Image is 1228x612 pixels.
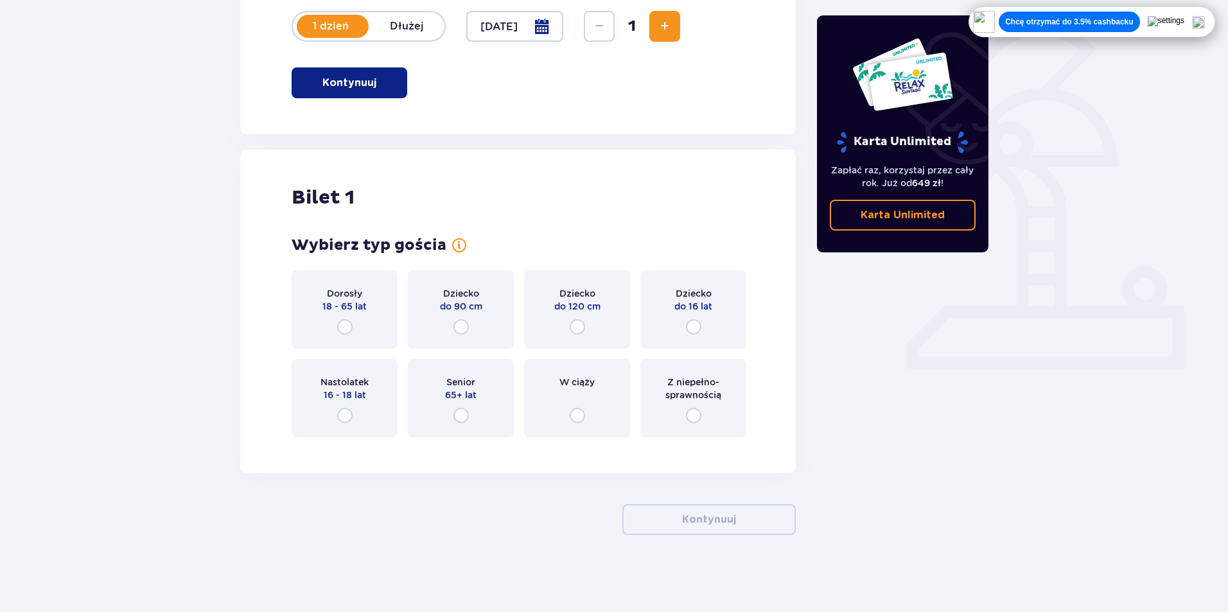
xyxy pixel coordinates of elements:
[292,186,355,210] p: Bilet 1
[445,389,477,401] p: 65+ lat
[327,287,362,300] p: Dorosły
[622,504,796,535] button: Kontynuuj
[292,236,446,255] p: Wybierz typ gościa
[584,11,615,42] button: Decrease
[836,131,969,153] p: Karta Unlimited
[293,19,369,33] p: 1 dzień
[322,76,376,90] p: Kontynuuj
[617,17,647,36] span: 1
[912,178,941,188] span: 649 zł
[369,19,444,33] p: Dłużej
[559,287,595,300] p: Dziecko
[861,208,945,222] p: Karta Unlimited
[676,287,712,300] p: Dziecko
[446,376,475,389] p: Senior
[320,376,369,389] p: Nastolatek
[443,287,479,300] p: Dziecko
[649,11,680,42] button: Increase
[554,300,601,313] p: do 120 cm
[830,164,976,189] p: Zapłać raz, korzystaj przez cały rok. Już od !
[674,300,712,313] p: do 16 lat
[440,300,482,313] p: do 90 cm
[830,200,976,231] a: Karta Unlimited
[652,376,735,401] p: Z niepełno­sprawnością
[322,300,367,313] p: 18 - 65 lat
[559,376,595,389] p: W ciąży
[682,512,736,527] p: Kontynuuj
[292,67,407,98] button: Kontynuuj
[324,389,366,401] p: 16 - 18 lat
